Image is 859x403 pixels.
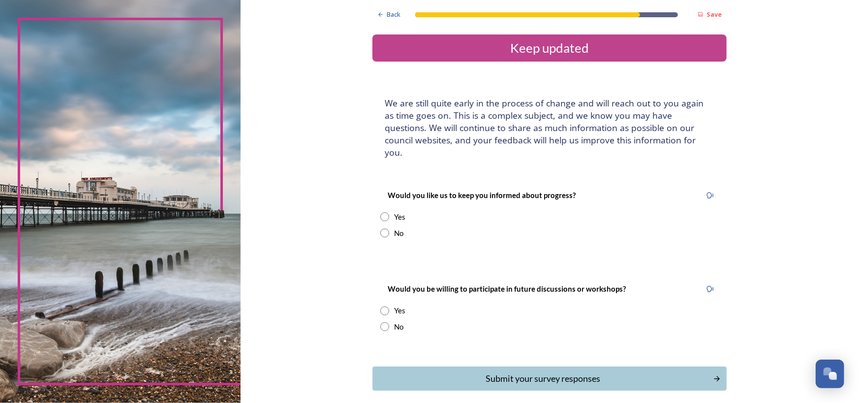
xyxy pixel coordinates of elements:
[387,10,400,19] span: Back
[388,284,626,293] strong: Would you be willing to participate in future discussions or workshops?
[388,191,576,200] strong: Would you like us to keep you informed about progress?
[394,228,403,239] div: No
[394,211,405,223] div: Yes
[394,305,405,316] div: Yes
[816,360,844,388] button: Open Chat
[372,367,727,391] button: Continue
[376,38,723,58] div: Keep updated
[706,10,722,19] strong: Save
[385,97,714,159] h4: We are still quite early in the process of change and will reach out to you again as time goes on...
[378,372,708,385] div: Submit your survey responses
[394,321,403,333] div: No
